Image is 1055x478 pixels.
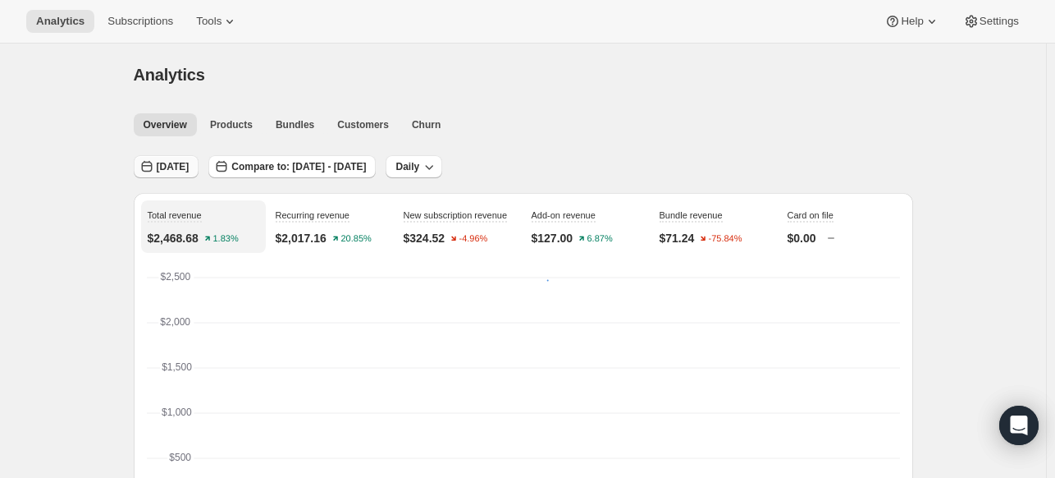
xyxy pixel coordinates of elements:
[276,210,350,220] span: Recurring revenue
[459,234,488,244] text: -4.96%
[875,10,949,33] button: Help
[587,234,613,244] text: 6.87%
[210,118,253,131] span: Products
[276,118,314,131] span: Bundles
[412,118,441,131] span: Churn
[162,407,192,418] text: $1,000
[709,234,742,244] text: -75.84%
[404,230,445,246] p: $324.52
[404,210,508,220] span: New subscription revenue
[386,155,442,178] button: Daily
[144,118,187,131] span: Overview
[134,66,205,84] span: Analytics
[186,10,248,33] button: Tools
[148,230,199,246] p: $2,468.68
[980,15,1019,28] span: Settings
[788,210,833,220] span: Card on file
[36,15,84,28] span: Analytics
[134,155,199,178] button: [DATE]
[162,361,192,373] text: $1,500
[532,230,573,246] p: $127.00
[107,15,173,28] span: Subscriptions
[788,230,816,246] p: $0.00
[160,271,190,283] text: $2,500
[196,15,222,28] span: Tools
[212,234,238,244] text: 1.83%
[395,160,419,173] span: Daily
[532,210,596,220] span: Add-on revenue
[231,160,366,173] span: Compare to: [DATE] - [DATE]
[901,15,923,28] span: Help
[660,230,695,246] p: $71.24
[26,10,94,33] button: Analytics
[337,118,389,131] span: Customers
[660,210,723,220] span: Bundle revenue
[169,452,191,463] text: $500
[276,230,327,246] p: $2,017.16
[157,160,190,173] span: [DATE]
[98,10,183,33] button: Subscriptions
[148,210,202,220] span: Total revenue
[208,155,376,178] button: Compare to: [DATE] - [DATE]
[160,316,190,328] text: $2,000
[953,10,1029,33] button: Settings
[340,234,372,244] text: 20.85%
[999,406,1039,445] div: Open Intercom Messenger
